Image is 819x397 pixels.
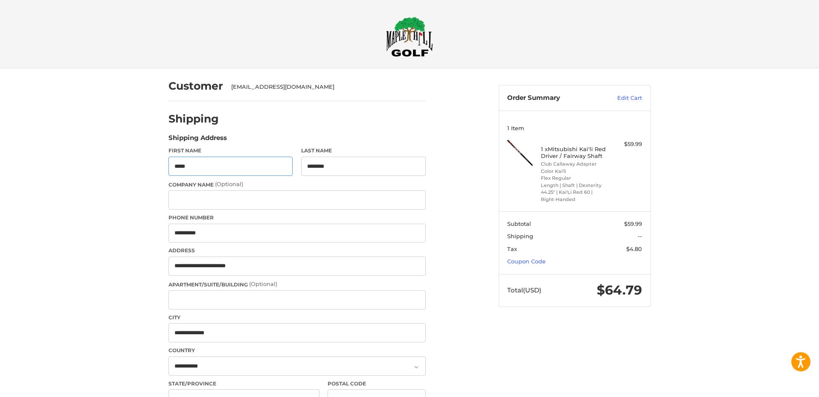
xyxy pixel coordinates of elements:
[215,181,243,187] small: (Optional)
[597,282,642,298] span: $64.79
[249,280,277,287] small: (Optional)
[168,112,219,126] h2: Shipping
[507,125,642,131] h3: 1 Item
[541,175,606,182] li: Flex Regular
[507,233,533,239] span: Shipping
[328,380,426,388] label: Postal Code
[507,258,546,265] a: Coupon Code
[168,380,319,388] label: State/Province
[626,245,642,252] span: $4.80
[507,220,531,227] span: Subtotal
[541,168,606,175] li: Color Kai'li
[624,220,642,227] span: $59.99
[541,146,606,160] h4: 1 x Mitsubishi Kai'li Red Driver / Fairway Shaft
[507,286,541,294] span: Total (USD)
[168,347,426,354] label: Country
[541,182,606,203] li: Length | Shaft | Dexterity 44.25" | Kai'Li Red 60 | Right-Handed
[168,79,223,93] h2: Customer
[608,140,642,149] div: $59.99
[541,161,606,168] li: Club Callaway Adapter
[638,233,642,239] span: --
[168,147,293,155] label: First Name
[168,247,426,254] label: Address
[301,147,426,155] label: Last Name
[168,314,426,321] label: City
[168,280,426,289] label: Apartment/Suite/Building
[386,17,433,57] img: Maple Hill Golf
[231,83,417,91] div: [EMAIL_ADDRESS][DOMAIN_NAME]
[507,94,599,102] h3: Order Summary
[168,214,426,222] label: Phone Number
[507,245,517,252] span: Tax
[599,94,642,102] a: Edit Cart
[168,180,426,189] label: Company Name
[168,133,227,147] legend: Shipping Address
